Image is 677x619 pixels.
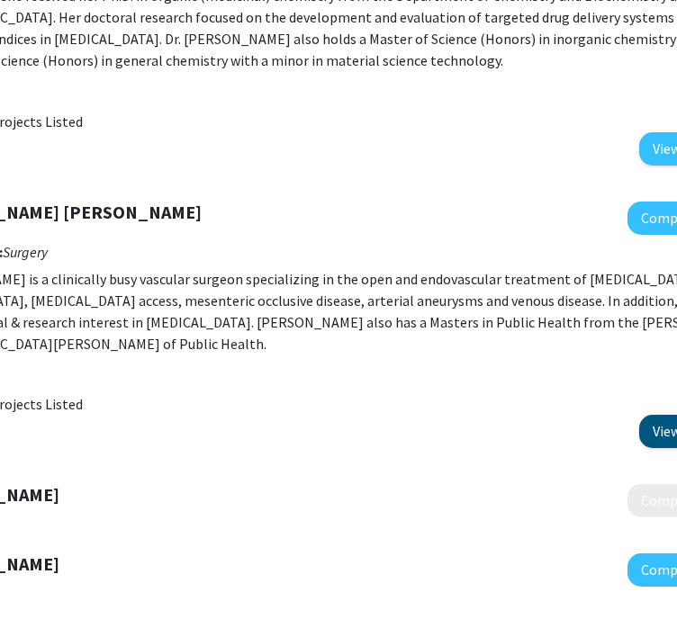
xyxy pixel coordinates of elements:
[14,538,77,606] iframe: Chat
[3,243,48,261] i: Surgery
